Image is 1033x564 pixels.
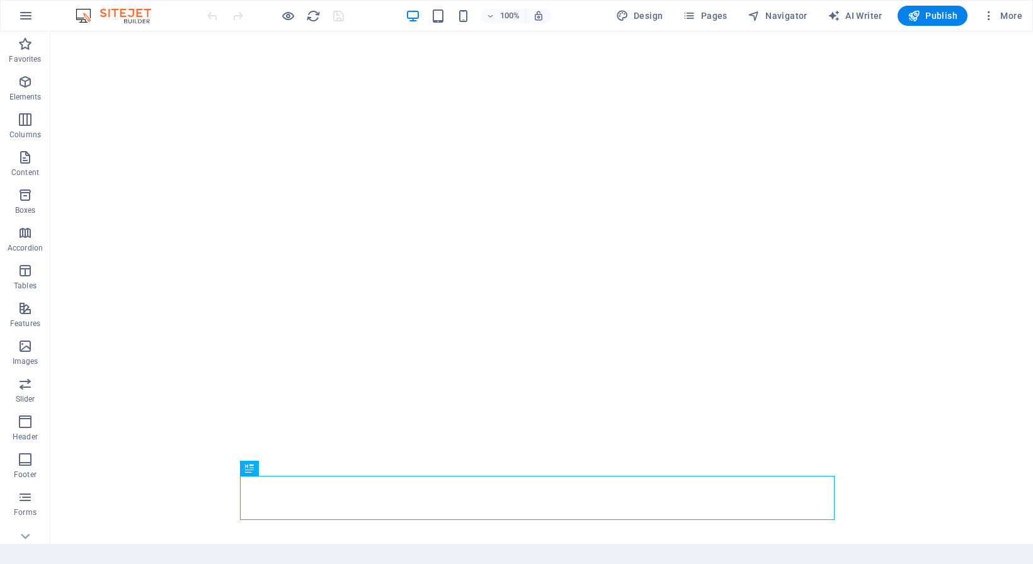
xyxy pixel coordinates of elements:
p: Images [13,356,38,366]
span: Navigator [748,9,808,22]
i: On resize automatically adjust zoom level to fit chosen device. [533,10,544,21]
p: Content [11,167,39,178]
button: Navigator [743,6,813,26]
button: reload [305,8,321,23]
button: More [978,6,1027,26]
span: Publish [908,9,957,22]
div: Design (Ctrl+Alt+Y) [611,6,668,26]
h6: 100% [500,8,520,23]
img: Editor Logo [72,8,167,23]
p: Footer [14,470,37,480]
button: 100% [481,8,526,23]
button: Design [611,6,668,26]
span: More [983,9,1022,22]
p: Accordion [8,243,43,253]
span: AI Writer [828,9,882,22]
p: Elements [9,92,42,102]
button: Pages [678,6,732,26]
span: Pages [683,9,727,22]
p: Header [13,432,38,442]
p: Tables [14,281,37,291]
p: Boxes [15,205,36,215]
button: AI Writer [823,6,887,26]
button: Publish [898,6,967,26]
span: Design [616,9,663,22]
button: Click here to leave preview mode and continue editing [280,8,295,23]
p: Favorites [9,54,41,64]
p: Forms [14,507,37,517]
p: Slider [16,394,35,404]
p: Features [10,319,40,329]
i: Reload page [306,9,321,23]
p: Columns [9,130,41,140]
